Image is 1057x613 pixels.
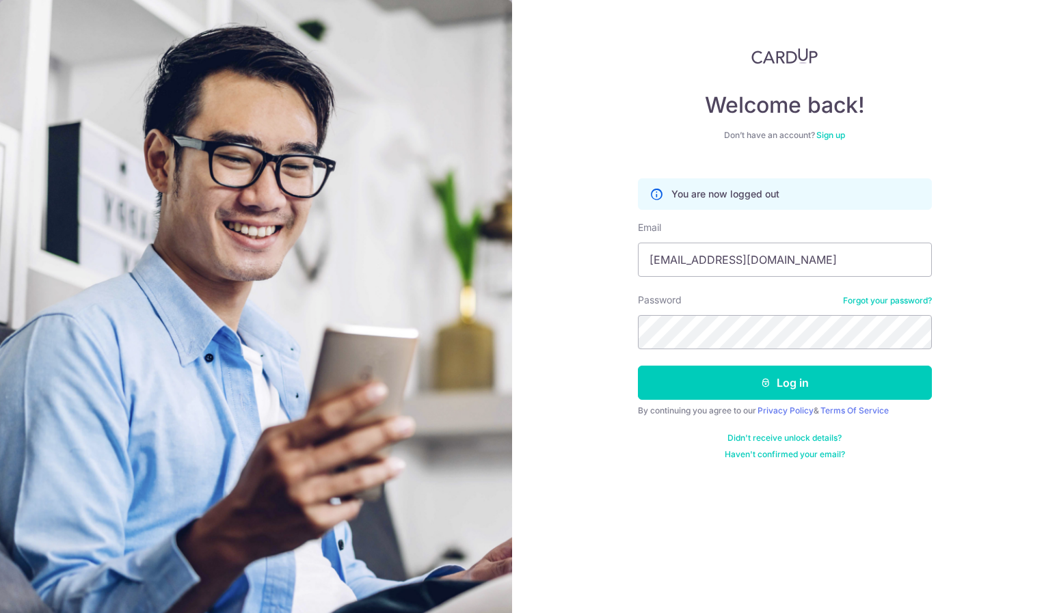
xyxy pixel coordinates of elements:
[727,433,842,444] a: Didn't receive unlock details?
[758,405,814,416] a: Privacy Policy
[638,293,682,307] label: Password
[638,221,661,234] label: Email
[751,48,818,64] img: CardUp Logo
[638,130,932,141] div: Don’t have an account?
[638,243,932,277] input: Enter your Email
[638,92,932,119] h4: Welcome back!
[638,405,932,416] div: By continuing you agree to our &
[725,449,845,460] a: Haven't confirmed your email?
[671,187,779,201] p: You are now logged out
[820,405,889,416] a: Terms Of Service
[638,366,932,400] button: Log in
[816,130,845,140] a: Sign up
[843,295,932,306] a: Forgot your password?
